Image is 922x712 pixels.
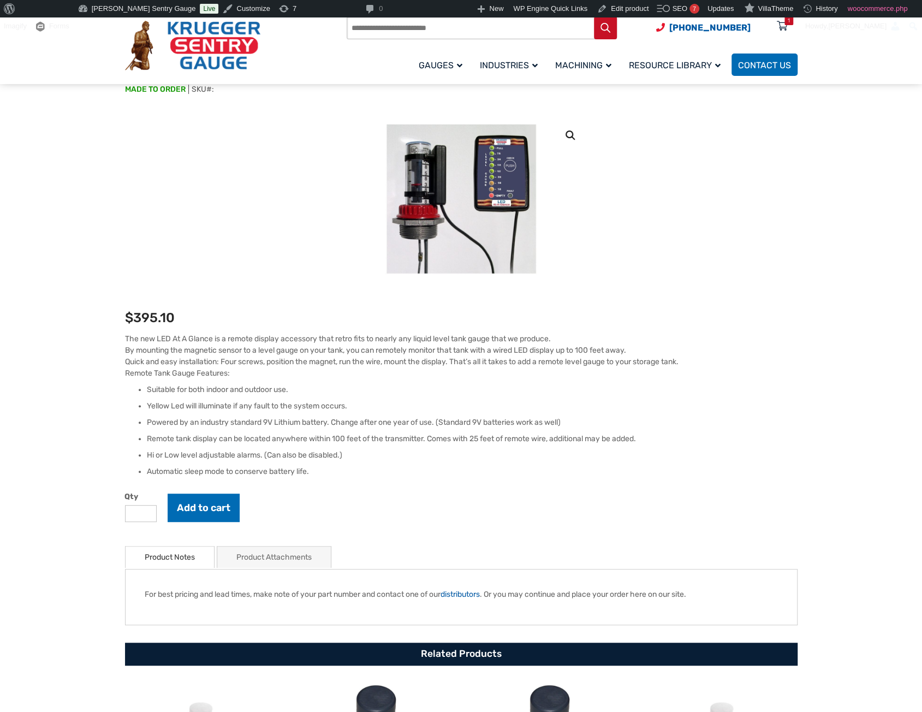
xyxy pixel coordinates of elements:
input: Product quantity [125,505,157,522]
p: The new LED At A Glance is a remote display accessory that retro fits to nearly any liquid level ... [125,333,798,379]
div: 1 [788,16,790,25]
div: 7 [689,4,699,14]
a: Howdy, [801,17,905,35]
span: SKU#: [188,85,214,94]
h2: Related Products [125,643,798,666]
span: [PERSON_NAME] [828,22,887,30]
li: Remote tank display can be located anywhere within 100 feet of the transmitter. Comes with 25 fee... [147,434,798,444]
a: View full-screen image gallery [561,126,580,145]
a: Product Notes [145,547,195,568]
span: Machining [555,60,611,70]
span: Industries [480,60,538,70]
a: Product Attachments [236,547,312,568]
a: Live [200,4,218,14]
span: Gauges [419,60,462,70]
p: For best pricing and lead times, make note of your part number and contact one of our . Or you ma... [145,589,778,600]
button: Add to cart [168,494,240,522]
li: Automatic sleep mode to conserve battery life. [147,466,798,477]
span: Resource Library [629,60,721,70]
a: Resource Library [622,52,731,78]
a: Machining [549,52,622,78]
a: Phone Number (920) 434-8860 [656,21,751,34]
li: Yellow Led will illuminate if any fault to the system occurs. [147,401,798,412]
li: Powered by an industry standard 9V Lithium battery. Change after one year of use. (Standard 9V ba... [147,417,798,428]
a: distributors [441,590,480,599]
span: [PHONE_NUMBER] [669,22,751,33]
span: woocommerce.php [848,4,908,13]
a: Industries [473,52,549,78]
li: Hi or Low level adjustable alarms. (Can also be disabled.) [147,450,798,461]
a: Gauges [412,52,473,78]
span: Forms [49,17,69,35]
a: Contact Us [731,54,798,76]
span: MADE TO ORDER [125,84,186,95]
img: Krueger Sentry Gauge [125,21,260,71]
span: $ [125,310,133,325]
bdi: 395.10 [125,310,175,325]
span: Contact Us [738,60,791,70]
li: Suitable for both indoor and outdoor use. [147,384,798,395]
